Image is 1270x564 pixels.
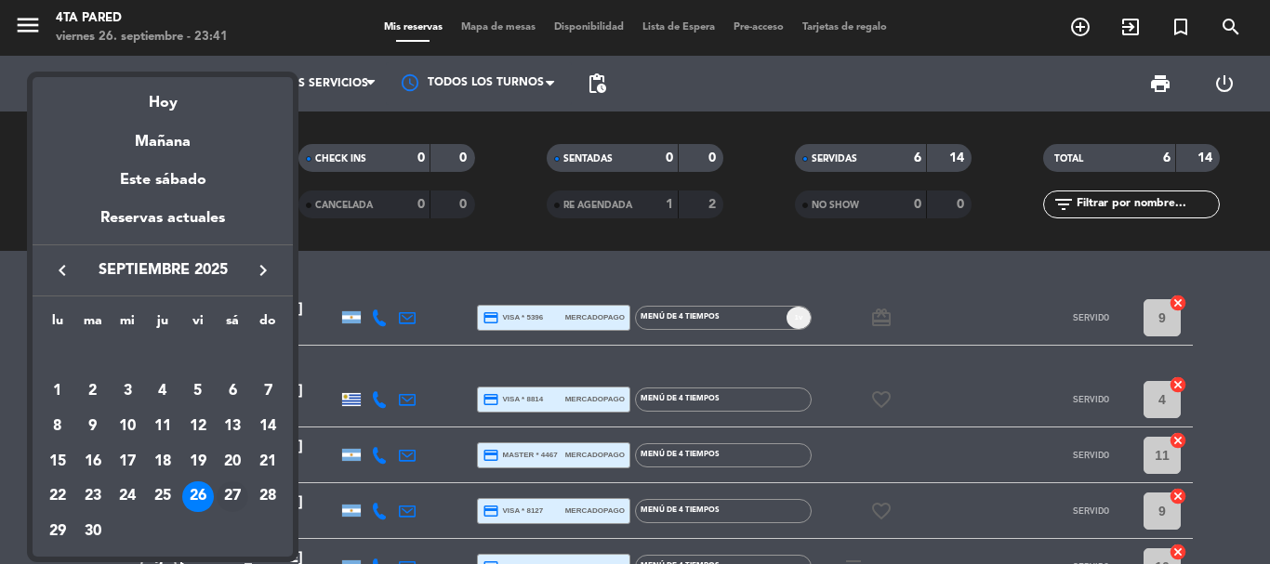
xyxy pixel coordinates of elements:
div: 17 [112,446,143,478]
td: 27 de septiembre de 2025 [216,479,251,515]
td: 4 de septiembre de 2025 [145,374,180,410]
td: 16 de septiembre de 2025 [75,444,111,479]
span: septiembre 2025 [79,258,246,282]
td: 28 de septiembre de 2025 [250,479,285,515]
th: sábado [216,310,251,339]
td: 13 de septiembre de 2025 [216,409,251,444]
div: 25 [147,481,179,513]
th: viernes [180,310,216,339]
td: 2 de septiembre de 2025 [75,374,111,410]
div: 8 [42,411,73,442]
i: keyboard_arrow_right [252,259,274,282]
i: keyboard_arrow_left [51,259,73,282]
div: 29 [42,516,73,547]
div: 21 [252,446,284,478]
div: 19 [182,446,214,478]
th: jueves [145,310,180,339]
div: 6 [217,375,248,407]
td: 29 de septiembre de 2025 [40,514,75,549]
div: Hoy [33,77,293,115]
td: 14 de septiembre de 2025 [250,409,285,444]
td: 20 de septiembre de 2025 [216,444,251,479]
td: 11 de septiembre de 2025 [145,409,180,444]
td: 24 de septiembre de 2025 [110,479,145,515]
div: 7 [252,375,284,407]
th: miércoles [110,310,145,339]
td: 25 de septiembre de 2025 [145,479,180,515]
div: 2 [77,375,109,407]
div: 10 [112,411,143,442]
td: SEP. [40,339,285,374]
td: 8 de septiembre de 2025 [40,409,75,444]
td: 26 de septiembre de 2025 [180,479,216,515]
div: 11 [147,411,179,442]
div: 18 [147,446,179,478]
div: 4 [147,375,179,407]
th: domingo [250,310,285,339]
div: 24 [112,481,143,513]
button: keyboard_arrow_right [246,258,280,282]
td: 15 de septiembre de 2025 [40,444,75,479]
td: 23 de septiembre de 2025 [75,479,111,515]
td: 22 de septiembre de 2025 [40,479,75,515]
div: 3 [112,375,143,407]
th: martes [75,310,111,339]
div: Mañana [33,116,293,154]
td: 30 de septiembre de 2025 [75,514,111,549]
div: 20 [217,446,248,478]
td: 21 de septiembre de 2025 [250,444,285,479]
div: 30 [77,516,109,547]
div: 16 [77,446,109,478]
div: 22 [42,481,73,513]
div: 1 [42,375,73,407]
td: 12 de septiembre de 2025 [180,409,216,444]
td: 6 de septiembre de 2025 [216,374,251,410]
div: Reservas actuales [33,206,293,244]
div: 26 [182,481,214,513]
td: 5 de septiembre de 2025 [180,374,216,410]
div: 28 [252,481,284,513]
td: 1 de septiembre de 2025 [40,374,75,410]
div: 14 [252,411,284,442]
td: 9 de septiembre de 2025 [75,409,111,444]
div: 15 [42,446,73,478]
td: 19 de septiembre de 2025 [180,444,216,479]
td: 10 de septiembre de 2025 [110,409,145,444]
div: 9 [77,411,109,442]
div: 23 [77,481,109,513]
button: keyboard_arrow_left [46,258,79,282]
td: 17 de septiembre de 2025 [110,444,145,479]
div: 27 [217,481,248,513]
div: Este sábado [33,154,293,206]
th: lunes [40,310,75,339]
div: 5 [182,375,214,407]
div: 12 [182,411,214,442]
td: 7 de septiembre de 2025 [250,374,285,410]
td: 18 de septiembre de 2025 [145,444,180,479]
div: 13 [217,411,248,442]
td: 3 de septiembre de 2025 [110,374,145,410]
